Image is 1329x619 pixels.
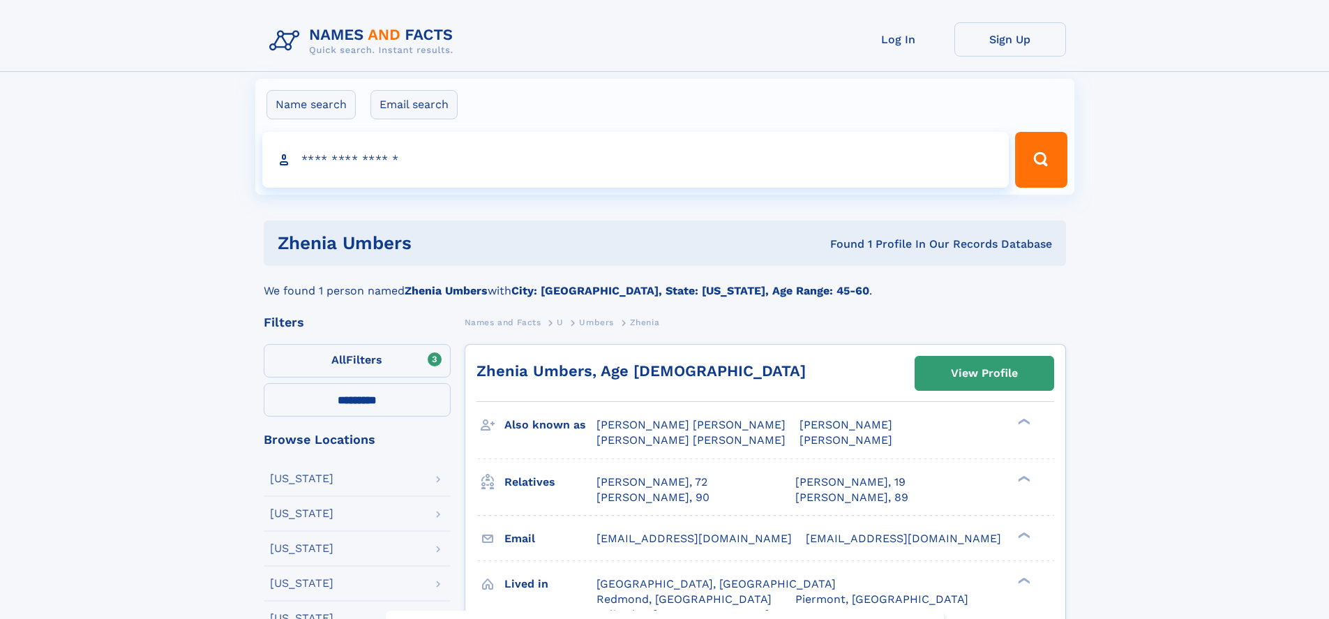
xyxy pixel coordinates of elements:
div: [US_STATE] [270,508,333,519]
span: Redmond, [GEOGRAPHIC_DATA] [596,592,772,606]
a: [PERSON_NAME], 89 [795,490,908,505]
span: U [557,318,564,327]
a: [PERSON_NAME], 19 [795,475,906,490]
a: View Profile [915,357,1053,390]
div: Filters [264,316,451,329]
a: [PERSON_NAME], 90 [596,490,709,505]
a: Umbers [579,313,614,331]
div: Found 1 Profile In Our Records Database [621,237,1052,252]
div: We found 1 person named with . [264,266,1066,299]
span: All [331,353,346,366]
span: Zhenia [630,318,660,327]
div: ❯ [1014,530,1031,539]
h3: Lived in [504,572,596,596]
b: City: [GEOGRAPHIC_DATA], State: [US_STATE], Age Range: 45-60 [511,284,869,297]
div: ❯ [1014,417,1031,426]
div: [US_STATE] [270,473,333,484]
span: [EMAIL_ADDRESS][DOMAIN_NAME] [596,532,792,545]
a: [PERSON_NAME], 72 [596,475,707,490]
span: Piermont, [GEOGRAPHIC_DATA] [795,592,968,606]
a: Sign Up [954,22,1066,57]
span: [GEOGRAPHIC_DATA], [GEOGRAPHIC_DATA] [596,577,836,590]
a: Zhenia Umbers, Age [DEMOGRAPHIC_DATA] [476,362,806,380]
h3: Relatives [504,470,596,494]
b: Zhenia Umbers [405,284,488,297]
input: search input [262,132,1009,188]
h3: Email [504,527,596,551]
a: Log In [843,22,954,57]
img: Logo Names and Facts [264,22,465,60]
span: Umbers [579,318,614,327]
div: Browse Locations [264,433,451,446]
span: [PERSON_NAME] [799,433,892,447]
div: ❯ [1014,576,1031,585]
div: [US_STATE] [270,543,333,554]
span: [EMAIL_ADDRESS][DOMAIN_NAME] [806,532,1001,545]
button: Search Button [1015,132,1067,188]
div: View Profile [951,357,1018,389]
div: [US_STATE] [270,578,333,589]
span: [PERSON_NAME] [PERSON_NAME] [596,418,786,431]
label: Email search [370,90,458,119]
span: [PERSON_NAME] [PERSON_NAME] [596,433,786,447]
a: Names and Facts [465,313,541,331]
label: Filters [264,344,451,378]
label: Name search [266,90,356,119]
div: ❯ [1014,474,1031,483]
span: [PERSON_NAME] [799,418,892,431]
h1: Zhenia Umbers [278,234,621,252]
a: U [557,313,564,331]
h3: Also known as [504,413,596,437]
